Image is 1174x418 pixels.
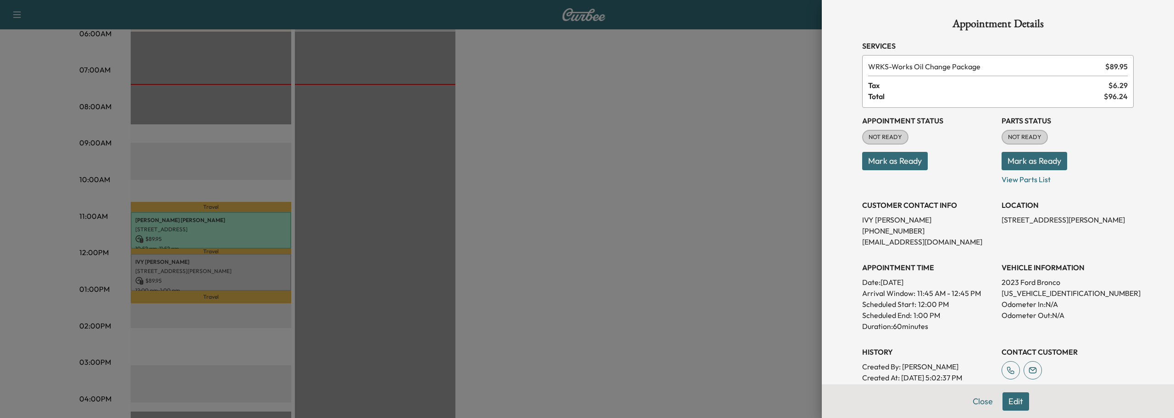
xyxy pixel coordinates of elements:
[862,236,994,247] p: [EMAIL_ADDRESS][DOMAIN_NAME]
[1002,392,1029,411] button: Edit
[914,310,940,321] p: 1:00 PM
[1002,200,1134,211] h3: LOCATION
[1002,214,1134,225] p: [STREET_ADDRESS][PERSON_NAME]
[863,133,908,142] span: NOT READY
[967,392,999,411] button: Close
[1002,133,1047,142] span: NOT READY
[1002,262,1134,273] h3: VEHICLE INFORMATION
[1002,299,1134,310] p: Odometer In: N/A
[862,115,994,126] h3: Appointment Status
[868,91,1104,102] span: Total
[918,299,949,310] p: 12:00 PM
[1105,61,1128,72] span: $ 89.95
[862,277,994,288] p: Date: [DATE]
[862,361,994,372] p: Created By : [PERSON_NAME]
[862,200,994,211] h3: CUSTOMER CONTACT INFO
[868,61,1102,72] span: Works Oil Change Package
[917,288,981,299] span: 11:45 AM - 12:45 PM
[862,310,912,321] p: Scheduled End:
[862,225,994,236] p: [PHONE_NUMBER]
[862,299,916,310] p: Scheduled Start:
[862,18,1134,33] h1: Appointment Details
[1108,80,1128,91] span: $ 6.29
[862,372,994,383] p: Created At : [DATE] 5:02:37 PM
[1002,310,1134,321] p: Odometer Out: N/A
[868,80,1108,91] span: Tax
[862,383,994,394] p: Modified By : [PERSON_NAME]
[862,346,994,357] h3: History
[862,152,928,170] button: Mark as Ready
[862,262,994,273] h3: APPOINTMENT TIME
[1002,152,1067,170] button: Mark as Ready
[1104,91,1128,102] span: $ 96.24
[862,214,994,225] p: IVY [PERSON_NAME]
[1002,288,1134,299] p: [US_VEHICLE_IDENTIFICATION_NUMBER]
[1002,170,1134,185] p: View Parts List
[862,288,994,299] p: Arrival Window:
[1002,115,1134,126] h3: Parts Status
[862,40,1134,51] h3: Services
[1002,346,1134,357] h3: CONTACT CUSTOMER
[862,321,994,332] p: Duration: 60 minutes
[1002,277,1134,288] p: 2023 Ford Bronco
